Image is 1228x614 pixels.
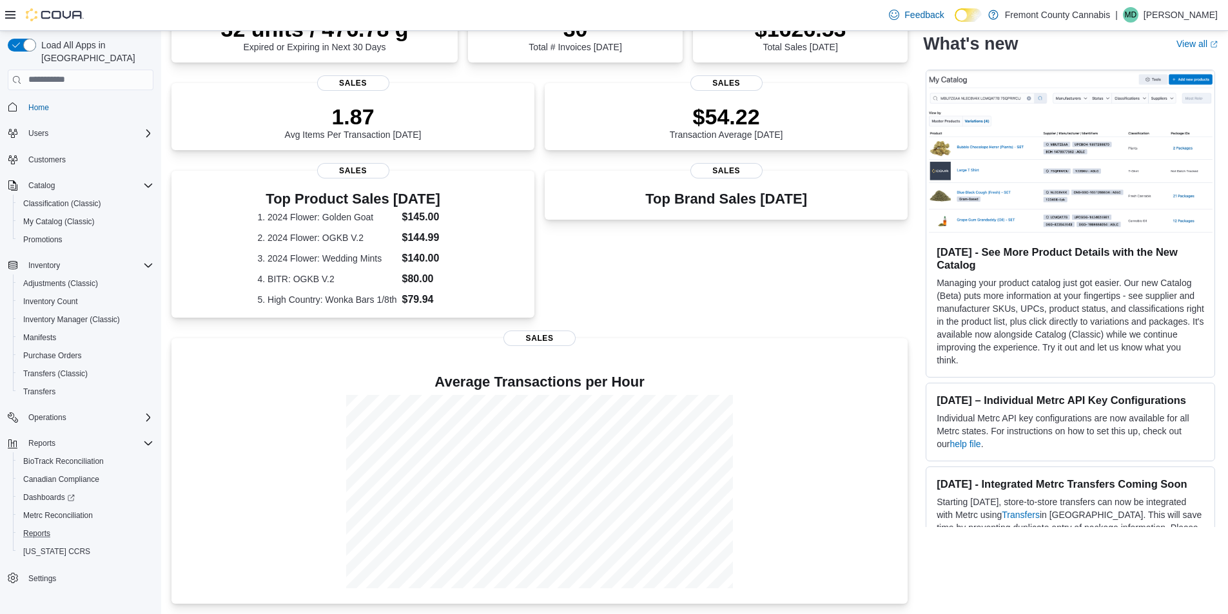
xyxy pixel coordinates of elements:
[402,271,449,287] dd: $80.00
[257,231,396,244] dt: 2. 2024 Flower: OGKB V.2
[23,126,54,141] button: Users
[285,104,422,130] p: 1.87
[18,276,153,291] span: Adjustments (Classic)
[937,495,1204,560] p: Starting [DATE], store-to-store transfers can now be integrated with Metrc using in [GEOGRAPHIC_D...
[690,163,763,178] span: Sales
[26,8,84,21] img: Cova
[18,472,104,487] a: Canadian Compliance
[690,75,763,91] span: Sales
[13,195,159,213] button: Classification (Classic)
[13,293,159,311] button: Inventory Count
[23,436,61,451] button: Reports
[28,438,55,448] span: Reports
[23,436,153,451] span: Reports
[23,278,98,289] span: Adjustments (Classic)
[1210,41,1218,48] svg: External link
[23,387,55,397] span: Transfers
[18,312,125,327] a: Inventory Manager (Classic)
[3,124,159,142] button: Users
[18,384,153,399] span: Transfers
[13,329,159,347] button: Manifests
[3,98,159,117] button: Home
[317,75,389,91] span: Sales
[23,100,54,115] a: Home
[23,456,104,466] span: BioTrack Reconciliation
[13,470,159,488] button: Canadian Compliance
[28,412,66,423] span: Operations
[3,256,159,274] button: Inventory
[18,232,153,247] span: Promotions
[13,274,159,293] button: Adjustments (Classic)
[23,151,153,168] span: Customers
[13,524,159,542] button: Reports
[1144,7,1218,23] p: [PERSON_NAME]
[257,252,396,265] dt: 3. 2024 Flower: Wedding Mints
[18,232,68,247] a: Promotions
[402,292,449,307] dd: $79.94
[402,230,449,245] dd: $144.99
[18,294,83,309] a: Inventory Count
[503,331,576,346] span: Sales
[28,573,56,584] span: Settings
[937,245,1204,271] h3: [DATE] - See More Product Details with the New Catalog
[3,434,159,452] button: Reports
[529,16,621,52] div: Total # Invoices [DATE]
[18,472,153,487] span: Canadian Compliance
[18,454,153,469] span: BioTrack Reconciliation
[955,8,982,22] input: Dark Mode
[23,546,90,557] span: [US_STATE] CCRS
[3,177,159,195] button: Catalog
[18,508,153,523] span: Metrc Reconciliation
[1002,510,1040,520] a: Transfers
[257,293,396,306] dt: 5. High Country: Wonka Bars 1/8th
[904,8,944,21] span: Feedback
[18,490,153,505] span: Dashboards
[23,350,82,361] span: Purchase Orders
[937,477,1204,490] h3: [DATE] - Integrated Metrc Transfers Coming Soon
[18,214,100,229] a: My Catalog (Classic)
[1005,7,1110,23] p: Fremont County Cannabis
[18,294,153,309] span: Inventory Count
[18,330,61,345] a: Manifests
[3,150,159,169] button: Customers
[36,39,153,64] span: Load All Apps in [GEOGRAPHIC_DATA]
[18,490,80,505] a: Dashboards
[937,394,1204,407] h3: [DATE] – Individual Metrc API Key Configurations
[402,209,449,225] dd: $145.00
[23,410,153,425] span: Operations
[402,251,449,266] dd: $140.00
[13,383,159,401] button: Transfers
[13,347,159,365] button: Purchase Orders
[285,104,422,140] div: Avg Items Per Transaction [DATE]
[13,488,159,506] a: Dashboards
[18,384,61,399] a: Transfers
[18,330,153,345] span: Manifests
[23,510,93,521] span: Metrc Reconciliation
[18,544,95,559] a: [US_STATE] CCRS
[28,260,60,271] span: Inventory
[23,410,72,425] button: Operations
[18,526,55,541] a: Reports
[23,198,101,209] span: Classification (Classic)
[257,273,396,285] dt: 4. BITR: OGKB V.2
[257,211,396,224] dt: 1. 2024 Flower: Golden Goat
[23,474,99,484] span: Canadian Compliance
[1176,39,1218,49] a: View allExternal link
[18,348,153,363] span: Purchase Orders
[23,258,153,273] span: Inventory
[23,178,60,193] button: Catalog
[257,191,448,207] h3: Top Product Sales [DATE]
[182,374,897,390] h4: Average Transactions per Hour
[13,506,159,524] button: Metrc Reconciliation
[13,213,159,231] button: My Catalog (Classic)
[23,571,61,586] a: Settings
[23,314,120,325] span: Inventory Manager (Classic)
[18,526,153,541] span: Reports
[18,454,109,469] a: BioTrack Reconciliation
[23,152,71,168] a: Customers
[1115,7,1118,23] p: |
[28,155,66,165] span: Customers
[937,412,1204,450] p: Individual Metrc API key configurations are now available for all Metrc states. For instructions ...
[23,235,63,245] span: Promotions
